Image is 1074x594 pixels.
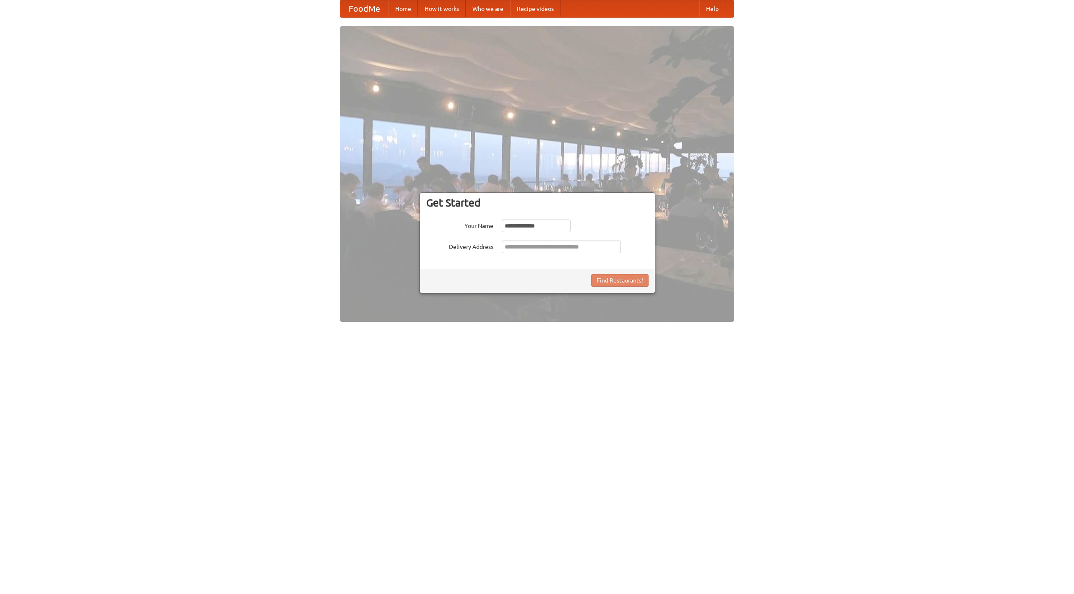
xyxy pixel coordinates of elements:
a: Who we are [466,0,510,17]
button: Find Restaurants! [591,274,649,287]
a: Help [699,0,725,17]
a: Recipe videos [510,0,560,17]
a: FoodMe [340,0,388,17]
a: Home [388,0,418,17]
a: How it works [418,0,466,17]
h3: Get Started [426,196,649,209]
label: Delivery Address [426,241,493,251]
label: Your Name [426,220,493,230]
